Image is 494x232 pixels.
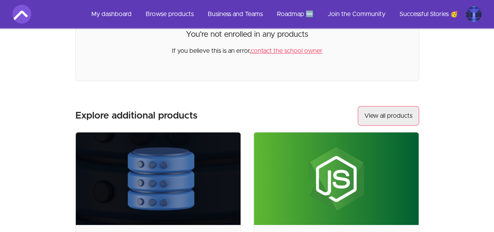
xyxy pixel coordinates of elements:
[172,40,323,56] p: If you believe this is an error,
[251,48,323,54] a: contact the school owner
[75,110,198,122] h3: Explore additional products
[358,106,419,126] a: View all products
[12,5,31,23] img: Amigoscode logo
[76,132,241,225] img: Product image for Advanced Databases
[85,5,482,23] nav: Main
[393,5,464,23] a: Successful Stories 🥳
[139,5,200,23] a: Browse products
[254,132,419,225] img: Product image for Build APIs with ExpressJS and MongoDB
[85,5,138,23] a: My dashboard
[271,5,320,23] a: Roadmap 🆕
[202,5,269,23] a: Business and Teams
[321,5,392,23] a: Join the Community
[186,29,308,40] p: You're not enrolled in any products
[466,6,482,22] img: Profile image for Nkwi Akinimbom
